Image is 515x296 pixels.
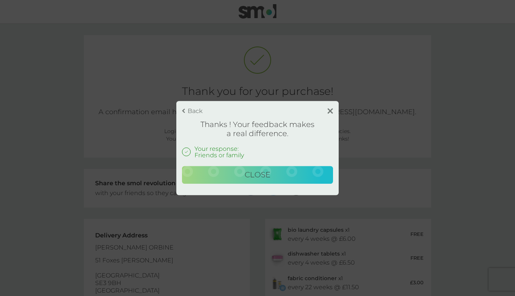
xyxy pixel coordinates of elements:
button: Close [182,166,333,184]
h1: Thanks ! Your feedback makes a real difference. [182,120,333,138]
span: Close [245,170,270,179]
p: Back [188,108,203,114]
img: back [182,108,185,113]
p: Your response: [194,146,244,152]
img: close [327,108,333,114]
p: Friends or family [194,152,244,158]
